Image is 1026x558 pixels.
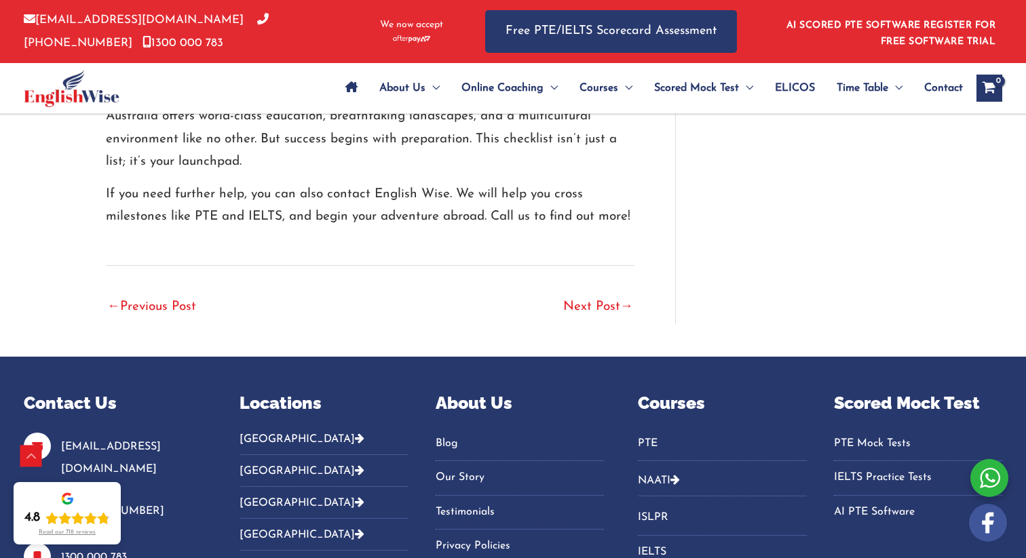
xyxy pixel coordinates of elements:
a: Free PTE/IELTS Scorecard Assessment [485,10,737,53]
a: Our Story [436,466,604,489]
a: Time TableMenu Toggle [826,64,913,112]
span: Courses [579,64,618,112]
p: Scored Mock Test [834,391,1002,416]
a: About UsMenu Toggle [368,64,451,112]
nav: Menu [834,433,1002,523]
a: View Shopping Cart, empty [976,75,1002,102]
div: Rating: 4.8 out of 5 [24,510,110,526]
div: 4.8 [24,510,40,526]
a: PTE Mock Tests [834,433,1002,455]
a: Online CoachingMenu Toggle [451,64,569,112]
button: [GEOGRAPHIC_DATA] [240,455,408,487]
button: [GEOGRAPHIC_DATA] [240,487,408,519]
button: [GEOGRAPHIC_DATA] [240,433,408,455]
a: Contact [913,64,963,112]
span: Menu Toggle [618,64,632,112]
p: About Us [436,391,604,416]
nav: Post navigation [106,265,634,324]
a: [EMAIL_ADDRESS][DOMAIN_NAME] [24,14,244,26]
a: Previous Post [107,293,196,323]
img: Afterpay-Logo [393,35,430,43]
span: Menu Toggle [888,64,902,112]
a: IELTS Practice Tests [834,466,1002,489]
span: → [620,300,633,313]
img: cropped-ew-logo [24,70,119,107]
a: ELICOS [764,64,826,112]
span: Menu Toggle [544,64,558,112]
a: NAATI [638,475,670,486]
a: [EMAIL_ADDRESS][DOMAIN_NAME] [61,441,161,475]
span: Scored Mock Test [654,64,739,112]
a: Testimonials [436,501,604,523]
span: Online Coaching [461,64,544,112]
a: Blog [436,433,604,455]
button: [GEOGRAPHIC_DATA] [240,519,408,551]
a: AI SCORED PTE SOFTWARE REGISTER FOR FREE SOFTWARE TRIAL [786,20,996,47]
p: Courses [638,391,806,416]
span: Time Table [837,64,888,112]
img: white-facebook.png [969,504,1007,542]
span: Menu Toggle [739,64,753,112]
span: Menu Toggle [425,64,440,112]
nav: Site Navigation: Main Menu [335,64,963,112]
p: If you need further help, you can also contact English Wise. We will help you cross milestones li... [106,183,634,228]
span: ELICOS [775,64,815,112]
a: [PHONE_NUMBER] [24,14,269,48]
span: ← [107,300,120,313]
a: CoursesMenu Toggle [569,64,643,112]
a: 1300 000 783 [142,37,223,49]
button: NAATI [638,464,806,496]
span: About Us [379,64,425,112]
nav: Menu [638,433,806,461]
div: Read our 718 reviews [39,529,96,536]
a: ISLPR [638,506,806,529]
a: Privacy Policies [436,535,604,557]
aside: Header Widget 1 [778,9,1002,54]
a: AI PTE Software [834,501,1002,523]
p: Australia offers world-class education, breathtaking landscapes, and a multicultural environment ... [106,105,634,173]
p: Contact Us [24,391,206,416]
a: Scored Mock TestMenu Toggle [643,64,764,112]
a: Next Post [563,293,633,323]
span: We now accept [380,18,443,32]
span: Contact [924,64,963,112]
a: PTE [638,433,806,455]
p: Locations [240,391,408,416]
